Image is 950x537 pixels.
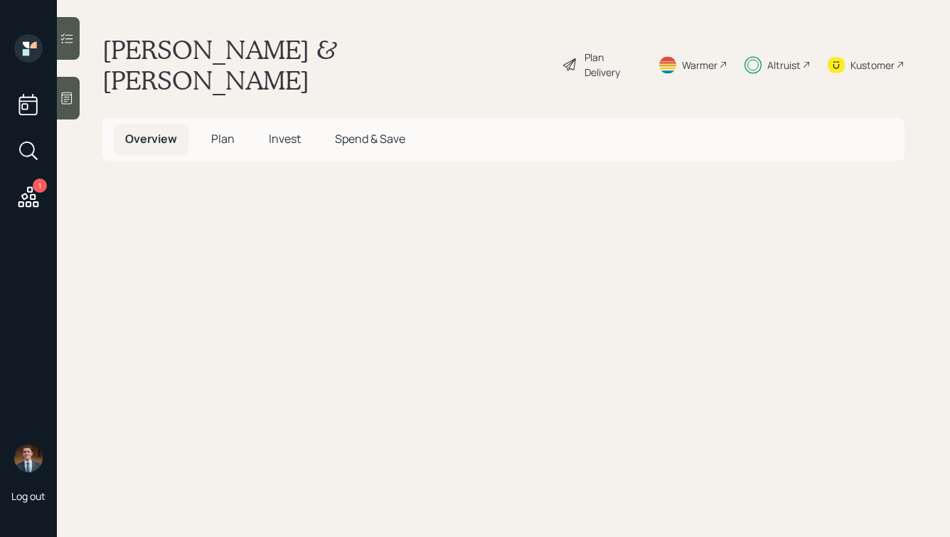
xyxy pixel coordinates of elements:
[269,131,301,147] span: Invest
[767,58,801,73] div: Altruist
[211,131,235,147] span: Plan
[102,34,550,95] h1: [PERSON_NAME] & [PERSON_NAME]
[585,50,641,80] div: Plan Delivery
[125,131,177,147] span: Overview
[33,179,47,193] div: 1
[11,489,46,503] div: Log out
[335,131,405,147] span: Spend & Save
[682,58,717,73] div: Warmer
[14,444,43,472] img: hunter_neumayer.jpg
[850,58,895,73] div: Kustomer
